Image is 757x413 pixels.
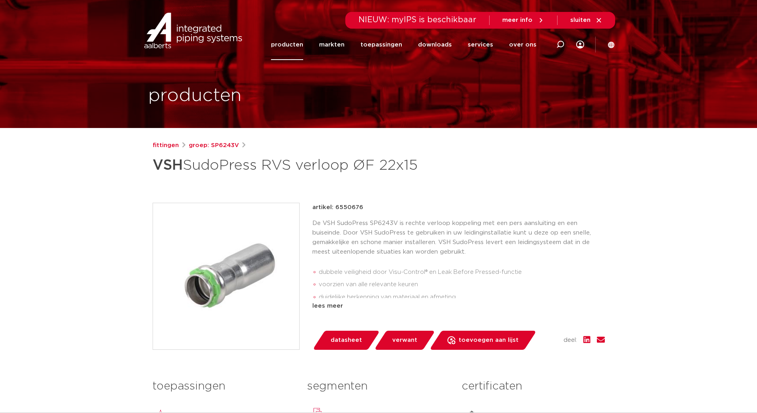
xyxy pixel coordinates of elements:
[153,203,299,349] img: Product Image for VSH SudoPress RVS verloop ØF 22x15
[462,378,604,394] h3: certificaten
[319,266,605,279] li: dubbele veiligheid door Visu-Control® en Leak Before Pressed-functie
[307,378,450,394] h3: segmenten
[570,17,590,23] span: sluiten
[319,278,605,291] li: voorzien van alle relevante keuren
[148,83,242,109] h1: producten
[153,378,295,394] h3: toepassingen
[360,29,402,60] a: toepassingen
[312,219,605,257] p: De VSH SudoPress SP6243V is rechte verloop koppeling met een pers aansluiting en een buiseinde. D...
[459,334,519,347] span: toevoegen aan lijst
[312,203,363,212] p: artikel: 6550676
[502,17,544,24] a: meer info
[331,334,362,347] span: datasheet
[153,141,179,150] a: fittingen
[319,291,605,304] li: duidelijke herkenning van materiaal en afmeting
[570,17,602,24] a: sluiten
[502,17,532,23] span: meer info
[358,16,476,24] span: NIEUW: myIPS is beschikbaar
[319,29,345,60] a: markten
[189,141,239,150] a: groep: SP6243V
[271,29,303,60] a: producten
[509,29,536,60] a: over ons
[563,335,577,345] span: deel:
[153,158,183,173] strong: VSH
[312,301,605,311] div: lees meer
[392,334,417,347] span: verwant
[374,331,435,350] a: verwant
[468,29,493,60] a: services
[271,29,536,60] nav: Menu
[153,153,451,177] h1: SudoPress RVS verloop ØF 22x15
[418,29,452,60] a: downloads
[312,331,380,350] a: datasheet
